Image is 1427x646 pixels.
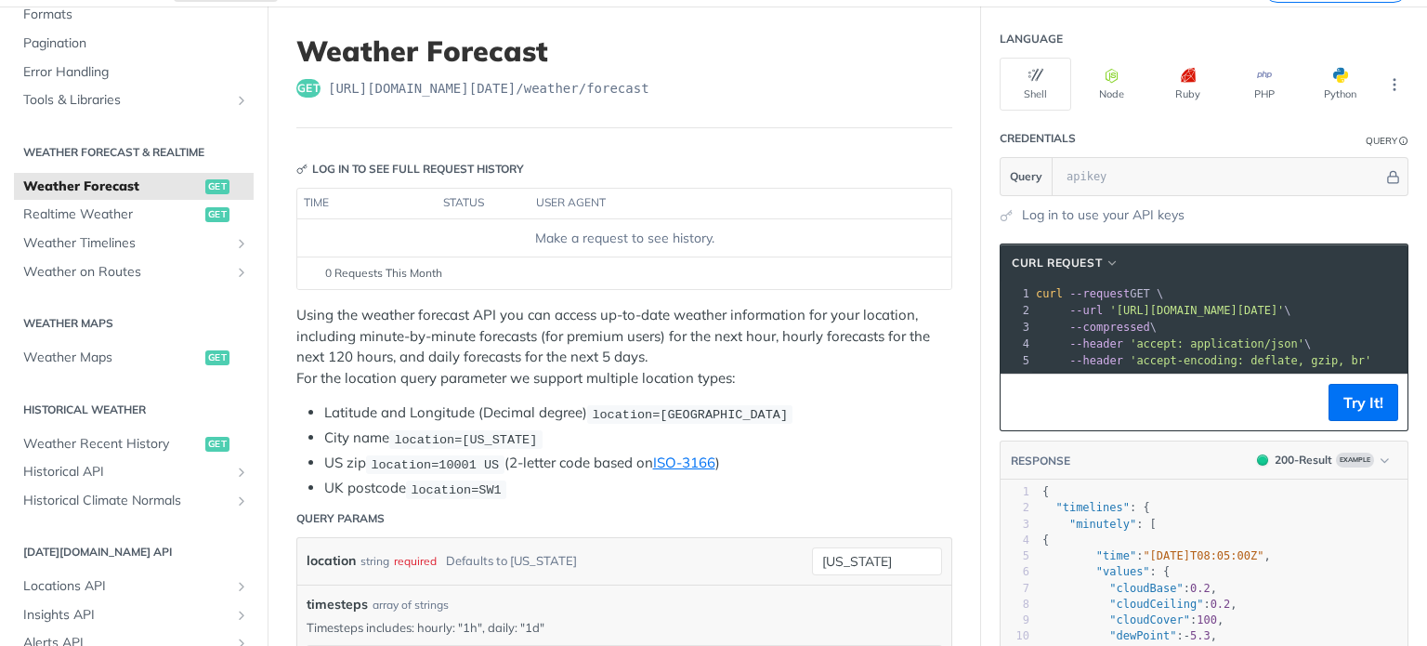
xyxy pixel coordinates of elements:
button: 200200-ResultExample [1248,451,1398,469]
span: : , [1042,613,1224,626]
button: RESPONSE [1010,452,1071,470]
div: 4 [1001,533,1029,548]
h2: [DATE][DOMAIN_NAME] API [14,544,254,560]
span: 'accept-encoding: deflate, gzip, br' [1130,354,1371,367]
li: US zip (2-letter code based on ) [324,453,952,474]
a: Realtime Weatherget [14,201,254,229]
div: 1 [1001,285,1032,302]
span: : , [1042,582,1217,595]
button: Python [1304,58,1376,111]
span: --header [1069,337,1123,350]
span: 100 [1197,613,1217,626]
a: Weather TimelinesShow subpages for Weather Timelines [14,230,254,257]
span: \ [1036,304,1291,317]
span: : , [1042,598,1237,611]
div: 200 - Result [1275,452,1332,468]
span: "minutely" [1069,518,1136,531]
span: location=[US_STATE] [394,432,537,446]
li: City name [324,428,952,449]
span: '[URL][DOMAIN_NAME][DATE]' [1109,304,1284,317]
span: get [205,207,229,222]
button: Show subpages for Locations API [234,579,249,594]
button: Query [1001,158,1053,195]
span: get [205,437,229,452]
div: array of strings [373,597,449,613]
h1: Weather Forecast [296,34,952,68]
li: UK postcode [324,478,952,499]
button: Node [1076,58,1147,111]
svg: More ellipsis [1386,76,1403,93]
a: Historical Climate NormalsShow subpages for Historical Climate Normals [14,487,254,515]
th: time [297,189,437,218]
h2: Weather Forecast & realtime [14,144,254,161]
span: Example [1336,453,1374,468]
a: Weather Forecastget [14,173,254,201]
div: string [360,547,389,574]
a: Log in to use your API keys [1022,205,1185,225]
p: Using the weather forecast API you can access up-to-date weather information for your location, i... [296,305,952,389]
li: Latitude and Longitude (Decimal degree) [324,402,952,424]
span: location=[GEOGRAPHIC_DATA] [592,407,788,421]
div: Language [1000,31,1063,47]
div: 10 [1001,628,1029,644]
div: Defaults to [US_STATE] [446,547,577,574]
span: cURL Request [1012,255,1102,271]
div: Query [1366,134,1397,148]
span: "timelines" [1055,501,1129,514]
div: 8 [1001,597,1029,613]
span: 0.2 [1190,582,1211,595]
div: Query Params [296,510,385,527]
div: 2 [1001,302,1032,319]
input: apikey [1057,158,1383,195]
h2: Weather Maps [14,315,254,332]
a: Insights APIShow subpages for Insights API [14,601,254,629]
span: Weather Maps [23,349,201,367]
span: 0 Requests This Month [325,265,442,282]
span: location=10001 US [371,457,499,471]
span: Weather Forecast [23,178,201,196]
span: --url [1069,304,1103,317]
span: : , [1042,549,1271,562]
button: Show subpages for Weather Timelines [234,236,249,251]
span: Pagination [23,34,249,53]
div: Make a request to see history. [305,229,944,248]
span: location=SW1 [411,482,501,496]
div: 6 [1001,564,1029,580]
button: Hide [1383,167,1403,186]
div: required [394,547,437,574]
button: Shell [1000,58,1071,111]
span: Locations API [23,577,229,596]
span: Insights API [23,606,229,625]
span: "cloudBase" [1109,582,1183,595]
button: Try It! [1329,384,1398,421]
span: Realtime Weather [23,205,201,224]
label: location [307,547,356,574]
th: user agent [530,189,914,218]
button: Show subpages for Insights API [234,608,249,623]
h2: Historical Weather [14,402,254,418]
div: 2 [1001,500,1029,516]
button: Show subpages for Historical Climate Normals [234,494,249,508]
span: Historical Climate Normals [23,492,229,510]
svg: Key [296,164,308,175]
div: 5 [1001,548,1029,564]
span: get [205,179,229,194]
span: Error Handling [23,63,249,82]
span: 0.2 [1211,598,1231,611]
div: Log in to see full request history [296,161,524,178]
button: PHP [1228,58,1300,111]
span: timesteps [307,595,368,614]
div: 9 [1001,613,1029,628]
span: get [205,350,229,365]
button: Show subpages for Tools & Libraries [234,93,249,108]
button: Show subpages for Weather on Routes [234,265,249,280]
button: Copy to clipboard [1010,389,1036,416]
span: Weather on Routes [23,263,229,282]
span: --request [1069,287,1130,300]
span: : [ [1042,518,1157,531]
span: 200 [1257,455,1268,466]
span: \ [1036,337,1311,350]
span: - [1184,629,1190,642]
div: QueryInformation [1366,134,1408,148]
span: --compressed [1069,321,1150,334]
